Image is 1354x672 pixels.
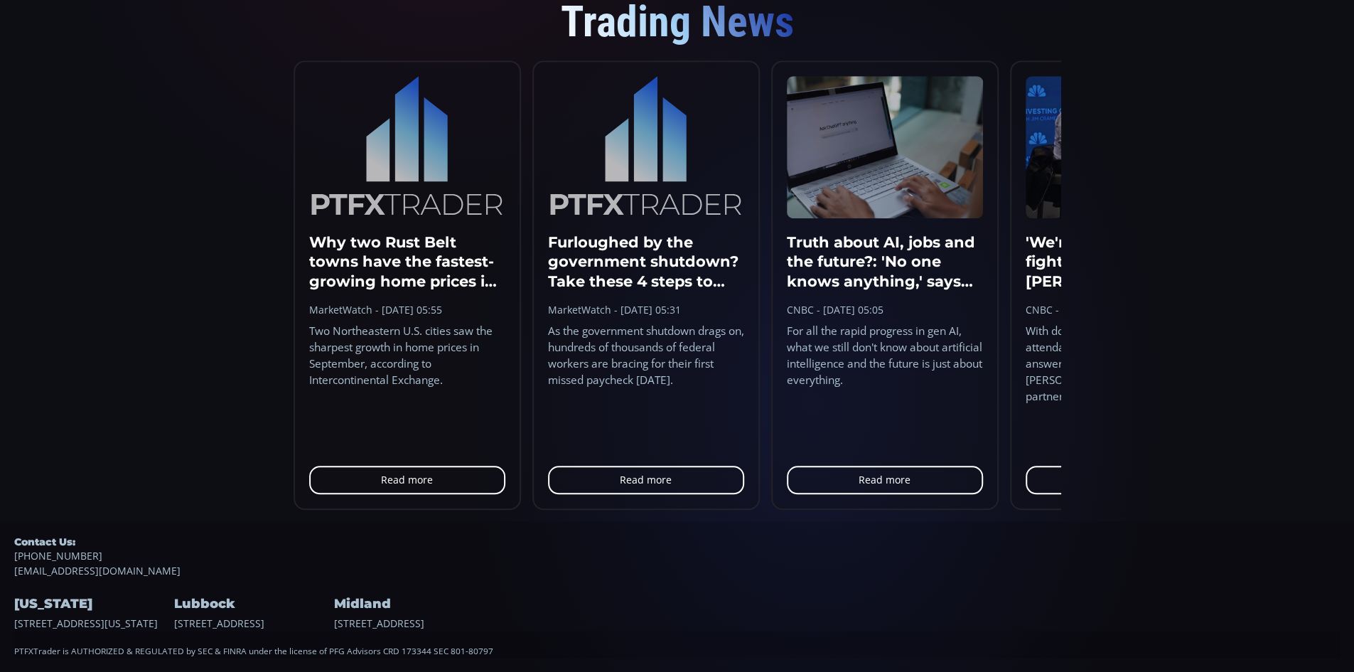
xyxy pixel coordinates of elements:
[14,578,171,631] div: [STREET_ADDRESS][US_STATE]
[334,578,490,631] div: [STREET_ADDRESS]
[1026,302,1222,317] div: CNBC - [DATE] 04:28
[548,323,744,388] div: As the government shutdown drags on, hundreds of thousands of federal workers are bracing for the...
[14,592,171,616] h4: [US_STATE]
[1026,233,1222,291] h3: 'We're lovers, not fighters' — Nvidia CEO [PERSON_NAME] dishes on 4 key partners
[1026,323,1222,405] div: With dozens of Club members in attendance, [PERSON_NAME] answered questions about [PERSON_NAME]'s...
[174,592,331,616] h4: Lubbock
[14,535,1340,548] h5: Contact Us:
[787,233,983,291] h3: Truth about AI, jobs and the future?: 'No one knows anything,' says [PERSON_NAME] expert [PERSON_...
[787,302,983,317] div: CNBC - [DATE] 05:05
[14,535,1340,578] div: [EMAIL_ADDRESS][DOMAIN_NAME]
[174,578,331,631] div: [STREET_ADDRESS]
[548,76,744,218] img: logo.c86ae0b5.svg
[548,466,744,494] a: Read more
[787,76,983,218] img: 108200695-1758204091659-gettyimages-2169853690-ACSL_laptop_website_Openai.jpeg
[309,302,505,317] div: MarketWatch - [DATE] 05:55
[334,592,490,616] h4: Midland
[787,323,983,388] div: For all the rapid progress in gen AI, what we still don't know about artificial intelligence and ...
[309,76,505,218] img: logo.c86ae0b5.svg
[309,323,505,388] div: Two Northeastern U.S. cities saw the sharpest growth in home prices in September, according to In...
[1026,466,1222,494] a: Read more
[1026,76,1222,218] img: 108208975-1759860674930-dsc_6135.jpg
[548,302,744,317] div: MarketWatch - [DATE] 05:31
[14,631,1340,658] div: PTFXTrader is AUTHORIZED & REGULATED by SEC & FINRA under the license of PFG Advisors CRD 173344 ...
[787,466,983,494] a: Read more
[548,233,744,291] h3: Furloughed by the government shutdown? Take these 4 steps to protect your financial future.
[14,548,1340,563] a: [PHONE_NUMBER]
[309,466,505,494] a: Read more
[309,233,505,291] h3: Why two Rust Belt towns have the fastest-growing home prices in the U.S.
